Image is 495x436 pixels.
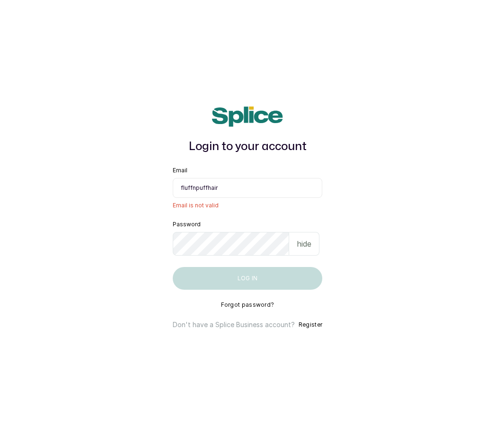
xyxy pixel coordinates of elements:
p: Don't have a Splice Business account? [173,320,295,329]
button: Forgot password? [221,301,274,309]
span: Email is not valid [173,202,322,209]
label: Password [173,221,201,228]
p: hide [297,238,311,249]
button: Log in [173,267,322,290]
label: Email [173,167,187,174]
input: email@acme.com [173,178,322,198]
h1: Login to your account [173,138,322,155]
button: Register [299,320,322,329]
